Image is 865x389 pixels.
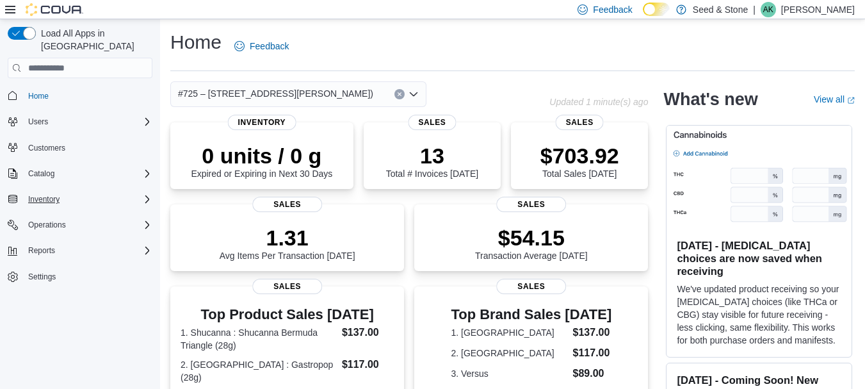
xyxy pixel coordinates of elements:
button: Customers [3,138,158,157]
span: Sales [496,279,567,294]
p: 13 [386,143,478,169]
p: We've updated product receiving so your [MEDICAL_DATA] choices (like THCa or CBG) stay visible fo... [677,283,841,347]
dt: 3. Versus [451,367,567,380]
nav: Complex example [8,81,152,319]
span: Feedback [250,40,289,53]
span: Sales [252,197,323,212]
svg: External link [847,97,855,104]
span: Home [23,87,152,103]
dd: $137.00 [573,325,612,340]
span: Sales [556,115,604,130]
button: Catalog [23,166,60,181]
span: Catalog [23,166,152,181]
span: Sales [408,115,456,130]
span: Operations [23,217,152,233]
span: Customers [23,140,152,156]
img: Cova [26,3,83,16]
span: Dark Mode [643,16,643,17]
span: Settings [28,272,56,282]
dt: 1. [GEOGRAPHIC_DATA] [451,326,567,339]
div: Arun Kumar [761,2,776,17]
span: Feedback [593,3,632,16]
button: Clear input [394,89,405,99]
span: AK [763,2,773,17]
span: Operations [28,220,66,230]
div: Total Sales [DATE] [540,143,619,179]
div: Avg Items Per Transaction [DATE] [220,225,355,261]
p: 0 units / 0 g [191,143,332,169]
p: [PERSON_NAME] [781,2,855,17]
button: Reports [23,243,60,258]
h3: Top Product Sales [DATE] [181,307,394,322]
a: Settings [23,269,61,285]
a: Home [23,88,54,104]
button: Inventory [3,190,158,208]
span: Sales [496,197,567,212]
dd: $117.00 [342,357,394,372]
a: Customers [23,140,70,156]
button: Users [23,114,53,129]
button: Open list of options [408,89,419,99]
span: Users [23,114,152,129]
button: Operations [23,217,71,233]
p: $703.92 [540,143,619,169]
p: Seed & Stone [693,2,748,17]
h3: [DATE] - [MEDICAL_DATA] choices are now saved when receiving [677,239,841,277]
span: Users [28,117,48,127]
dt: 1. Shucanna : Shucanna Bermuda Triangle (28g) [181,326,337,352]
span: Reports [28,245,55,256]
span: Catalog [28,169,54,179]
span: Inventory [28,194,60,204]
button: Inventory [23,192,65,207]
h2: What's new [663,89,757,110]
a: View allExternal link [814,94,855,104]
h3: Top Brand Sales [DATE] [451,307,611,322]
button: Catalog [3,165,158,183]
dt: 2. [GEOGRAPHIC_DATA] : Gastropop (28g) [181,358,337,384]
a: Feedback [229,33,294,59]
div: Total # Invoices [DATE] [386,143,478,179]
span: Home [28,91,49,101]
input: Dark Mode [643,3,670,16]
span: Inventory [23,192,152,207]
span: Inventory [228,115,296,130]
button: Settings [3,267,158,286]
span: #725 – [STREET_ADDRESS][PERSON_NAME]) [178,86,373,101]
span: Sales [252,279,323,294]
button: Operations [3,216,158,234]
h1: Home [170,29,222,55]
div: Transaction Average [DATE] [475,225,588,261]
span: Customers [28,143,65,153]
p: Updated 1 minute(s) ago [549,97,648,107]
dt: 2. [GEOGRAPHIC_DATA] [451,347,567,360]
span: Load All Apps in [GEOGRAPHIC_DATA] [36,27,152,53]
div: Expired or Expiring in Next 30 Days [191,143,332,179]
button: Home [3,86,158,104]
span: Settings [23,269,152,285]
p: 1.31 [220,225,355,251]
p: | [753,2,756,17]
dd: $89.00 [573,366,612,381]
button: Users [3,113,158,131]
dd: $137.00 [342,325,394,340]
p: $54.15 [475,225,588,251]
span: Reports [23,243,152,258]
dd: $117.00 [573,345,612,361]
button: Reports [3,242,158,260]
